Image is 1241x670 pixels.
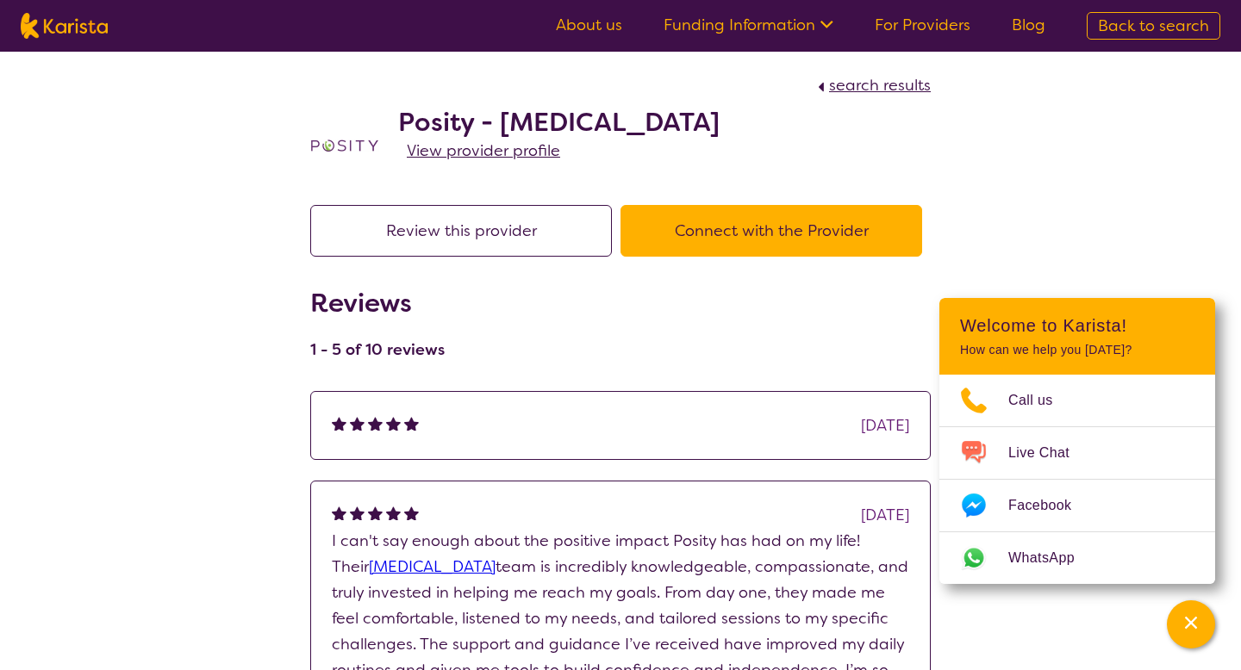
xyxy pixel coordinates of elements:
span: Call us [1008,388,1074,413]
img: fullstar [350,416,365,431]
span: search results [829,75,931,96]
img: fullstar [332,416,346,431]
span: Facebook [1008,493,1092,518]
img: fullstar [332,506,346,520]
img: fullstar [404,416,419,431]
a: search results [814,75,931,96]
span: Back to search [1098,16,1209,36]
span: View provider profile [407,140,560,161]
h2: Posity - [MEDICAL_DATA] [398,107,720,138]
h2: Reviews [310,288,445,319]
a: For Providers [875,15,970,35]
a: Review this provider [310,220,620,241]
a: Funding Information [664,15,833,35]
button: Review this provider [310,205,612,257]
ul: Choose channel [939,375,1215,584]
a: View provider profile [407,138,560,164]
div: [DATE] [861,413,909,438]
a: Web link opens in a new tab. [939,532,1215,584]
p: How can we help you [DATE]? [960,343,1194,357]
button: Connect with the Provider [620,205,922,257]
img: fullstar [386,506,401,520]
h4: 1 - 5 of 10 reviews [310,339,445,360]
a: Blog [1012,15,1045,35]
a: Connect with the Provider [620,220,931,241]
img: fullstar [404,506,419,520]
a: Back to search [1087,12,1220,40]
img: fullstar [350,506,365,520]
a: About us [556,15,622,35]
img: fullstar [368,416,383,431]
div: Channel Menu [939,298,1215,584]
div: [DATE] [861,502,909,528]
span: Live Chat [1008,440,1090,466]
img: t1bslo80pcylnzwjhndq.png [310,111,379,180]
h2: Welcome to Karista! [960,315,1194,336]
button: Channel Menu [1167,600,1215,648]
a: [MEDICAL_DATA] [369,556,496,577]
span: WhatsApp [1008,545,1095,571]
img: fullstar [368,506,383,520]
img: fullstar [386,416,401,431]
img: Karista logo [21,13,108,39]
